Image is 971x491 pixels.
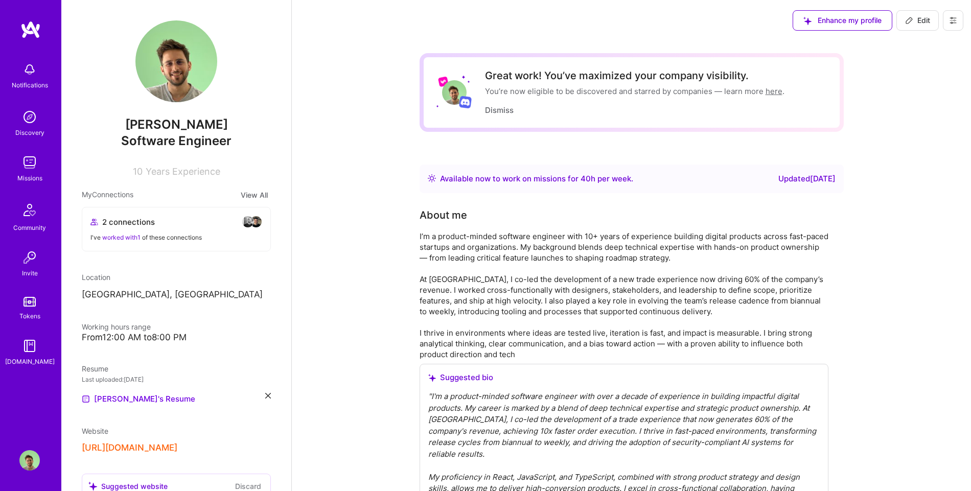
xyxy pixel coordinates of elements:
[82,289,271,301] p: [GEOGRAPHIC_DATA], [GEOGRAPHIC_DATA]
[581,174,591,183] span: 40
[485,86,784,97] div: You’re now eligible to be discovered and starred by companies — learn more .
[778,173,836,185] div: Updated [DATE]
[766,86,782,96] a: here
[90,232,262,243] div: I've of these connections
[19,336,40,356] img: guide book
[19,152,40,173] img: teamwork
[12,80,48,90] div: Notifications
[20,20,41,39] img: logo
[82,374,271,385] div: Last uploaded: [DATE]
[82,393,195,405] a: [PERSON_NAME]'s Resume
[803,17,812,25] i: icon SuggestedTeams
[102,233,141,241] span: worked with 1
[82,332,271,343] div: From 12:00 AM to 8:00 PM
[238,189,271,201] button: View All
[459,96,472,108] img: Discord logo
[19,311,40,321] div: Tokens
[88,482,97,490] i: icon SuggestedTeams
[82,207,271,251] button: 2 connectionsavataravatarI've worked with1 of these connections
[428,174,436,182] img: Availability
[135,20,217,102] img: User Avatar
[19,59,40,80] img: bell
[905,15,930,26] span: Edit
[102,217,155,227] span: 2 connections
[82,272,271,283] div: Location
[121,133,232,148] span: Software Engineer
[442,80,467,105] img: User Avatar
[13,222,46,233] div: Community
[420,207,467,223] div: About me
[15,127,44,138] div: Discovery
[24,297,36,307] img: tokens
[896,10,939,31] button: Edit
[19,247,40,268] img: Invite
[803,15,882,26] span: Enhance my profile
[440,173,633,185] div: Available now to work on missions for h per week .
[428,372,820,383] div: Suggested bio
[90,218,98,226] i: icon Collaborator
[242,216,254,228] img: avatar
[428,374,436,382] i: icon SuggestedTeams
[17,450,42,471] a: User Avatar
[82,189,133,201] span: My Connections
[82,442,177,453] button: [URL][DOMAIN_NAME]
[793,10,892,31] button: Enhance my profile
[485,105,514,115] button: Dismiss
[82,395,90,403] img: Resume
[133,166,143,177] span: 10
[146,166,220,177] span: Years Experience
[438,76,449,87] img: Lyft logo
[19,107,40,127] img: discovery
[485,69,784,82] div: Great work! You’ve maximized your company visibility.
[5,356,55,367] div: [DOMAIN_NAME]
[82,322,151,331] span: Working hours range
[17,173,42,183] div: Missions
[82,427,108,435] span: Website
[19,450,40,471] img: User Avatar
[265,393,271,399] i: icon Close
[22,268,38,278] div: Invite
[17,198,42,222] img: Community
[82,364,108,373] span: Resume
[82,117,271,132] span: [PERSON_NAME]
[420,231,828,360] div: I’m a product-minded software engineer with 10+ years of experience building digital products acr...
[250,216,262,228] img: avatar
